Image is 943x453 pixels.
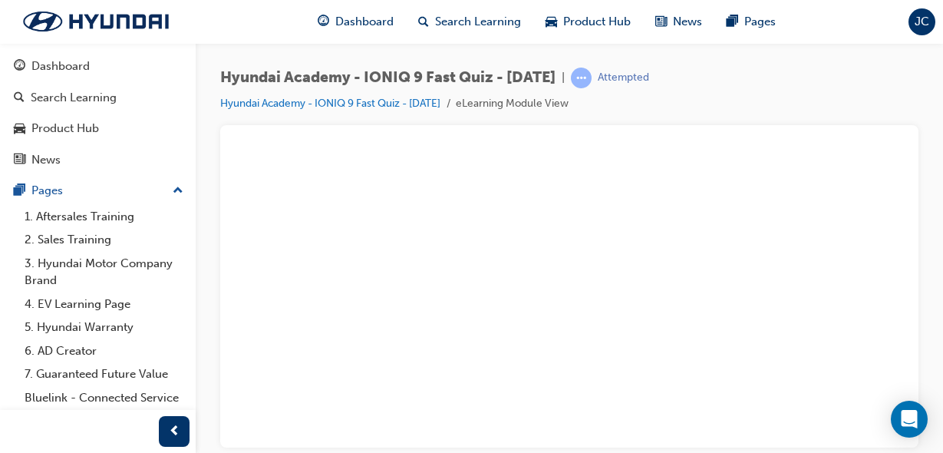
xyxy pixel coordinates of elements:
a: Product Hub [6,114,190,143]
span: News [673,13,702,31]
span: Product Hub [563,13,631,31]
a: guage-iconDashboard [305,6,406,38]
button: Pages [6,177,190,205]
span: news-icon [655,12,667,31]
span: car-icon [546,12,557,31]
span: prev-icon [169,422,180,441]
a: search-iconSearch Learning [406,6,533,38]
a: 1. Aftersales Training [18,205,190,229]
span: pages-icon [727,12,738,31]
span: Search Learning [435,13,521,31]
button: JC [908,8,935,35]
div: Open Intercom Messenger [891,401,928,438]
a: Bluelink - Connected Service [18,386,190,410]
span: search-icon [418,12,429,31]
span: guage-icon [14,60,25,74]
a: 6. AD Creator [18,339,190,363]
span: Hyundai Academy - IONIQ 9 Fast Quiz - [DATE] [220,69,556,87]
a: 7. Guaranteed Future Value [18,362,190,386]
span: | [562,69,565,87]
span: search-icon [14,91,25,105]
span: JC [915,13,929,31]
span: Dashboard [335,13,394,31]
a: 4. EV Learning Page [18,293,190,316]
div: Product Hub [31,120,99,137]
a: Search Learning [6,84,190,112]
div: Attempted [598,71,649,85]
a: car-iconProduct Hub [533,6,643,38]
span: Pages [744,13,776,31]
li: eLearning Module View [456,95,569,113]
span: learningRecordVerb_ATTEMPT-icon [571,68,592,88]
a: news-iconNews [643,6,714,38]
div: Search Learning [31,89,117,107]
a: 3. Hyundai Motor Company Brand [18,252,190,293]
a: 5. Hyundai Warranty [18,316,190,339]
div: Dashboard [31,58,90,75]
span: news-icon [14,154,25,167]
div: News [31,151,61,169]
span: pages-icon [14,184,25,198]
span: up-icon [173,181,183,201]
a: News [6,146,190,174]
div: Pages [31,182,63,200]
a: Connex - Digital Customer Experience Management [18,409,190,450]
a: 2. Sales Training [18,228,190,252]
a: Hyundai Academy - IONIQ 9 Fast Quiz - [DATE] [220,97,440,110]
a: pages-iconPages [714,6,788,38]
span: guage-icon [318,12,329,31]
span: car-icon [14,122,25,136]
button: DashboardSearch LearningProduct HubNews [6,49,190,177]
a: Dashboard [6,52,190,81]
img: Trak [8,5,184,38]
